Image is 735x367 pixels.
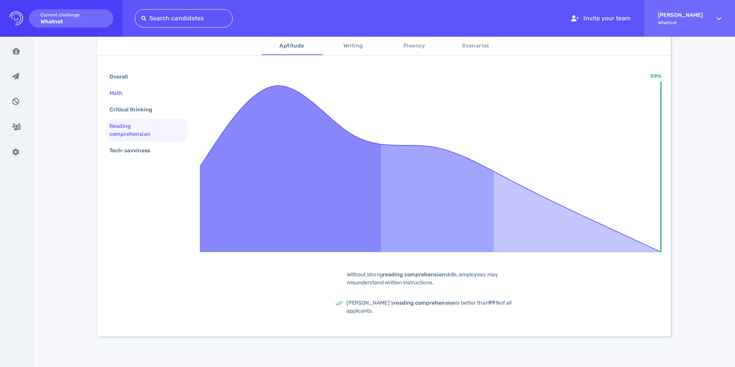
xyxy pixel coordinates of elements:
span: Writing [327,41,379,51]
text: 99% [650,73,661,80]
span: Whatnot [658,20,703,25]
b: reading comprehension [383,271,445,278]
span: Aptitude [266,41,318,51]
span: Scenarios [450,41,502,51]
b: 99% [488,300,500,306]
b: reading comprehension [394,300,456,306]
div: Reading comprehension [108,121,180,140]
span: Fluency [389,41,441,51]
div: Critical thinking [108,104,162,115]
div: Math [108,88,132,99]
strong: [PERSON_NAME] [658,12,703,18]
div: Without strong skills, employees may misunderstand written instructions. [335,271,526,287]
span: [PERSON_NAME]'s is better than of all applicants. [346,300,511,314]
div: Overall [108,71,137,82]
div: Tech-savviness [108,145,159,156]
